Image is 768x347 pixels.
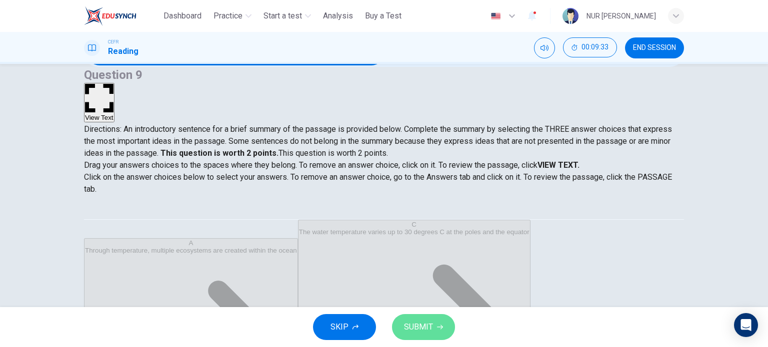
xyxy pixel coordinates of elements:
[85,247,297,254] span: Through temperature, multiple ecosystems are created within the ocean
[84,6,159,26] a: ELTC logo
[84,171,684,195] p: Click on the answer choices below to select your answers. To remove an answer choice, go to the A...
[259,7,315,25] button: Start a test
[84,67,684,83] h4: Question 9
[323,10,353,22] span: Analysis
[489,12,502,20] img: en
[209,7,255,25] button: Practice
[278,148,388,158] span: This question is worth 2 points.
[633,44,676,52] span: END SESSION
[313,314,376,340] button: SKIP
[84,6,136,26] img: ELTC logo
[586,10,656,22] div: NUR [PERSON_NAME]
[562,8,578,24] img: Profile picture
[365,10,401,22] span: Buy a Test
[299,228,529,236] span: The water temperature varies up to 30 degrees C at the poles and the equator
[563,37,617,58] div: Hide
[158,148,278,158] strong: This question is worth 2 points.
[299,221,529,228] div: C
[159,7,205,25] button: Dashboard
[625,37,684,58] button: END SESSION
[581,43,608,51] span: 00:09:33
[85,239,297,247] div: A
[319,7,357,25] button: Analysis
[108,38,118,45] span: CEFR
[84,195,684,219] div: Choose test type tabs
[84,124,672,158] span: Directions: An introductory sentence for a brief summary of the passage is provided below. Comple...
[263,10,302,22] span: Start a test
[84,159,684,171] p: Drag your answers choices to the spaces where they belong. To remove an answer choice, click on i...
[534,37,555,58] div: Mute
[392,314,455,340] button: SUBMIT
[84,83,114,122] button: View Text
[563,37,617,57] button: 00:09:33
[361,7,405,25] button: Buy a Test
[404,320,433,334] span: SUBMIT
[330,320,348,334] span: SKIP
[213,10,242,22] span: Practice
[734,313,758,337] div: Open Intercom Messenger
[537,160,579,170] strong: VIEW TEXT.
[163,10,201,22] span: Dashboard
[108,45,138,57] h1: Reading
